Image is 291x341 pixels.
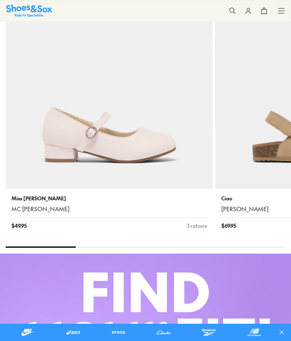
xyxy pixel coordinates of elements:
span: $ 49.95 [11,222,27,229]
a: Shoes & Sox [6,4,52,17]
img: SNS_Logo_Responsive.svg [6,4,52,17]
span: $ 69.95 [221,222,236,229]
div: 3 colours [187,222,207,229]
p: Miss [PERSON_NAME] [11,195,207,202]
a: MC [PERSON_NAME] [11,205,207,213]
